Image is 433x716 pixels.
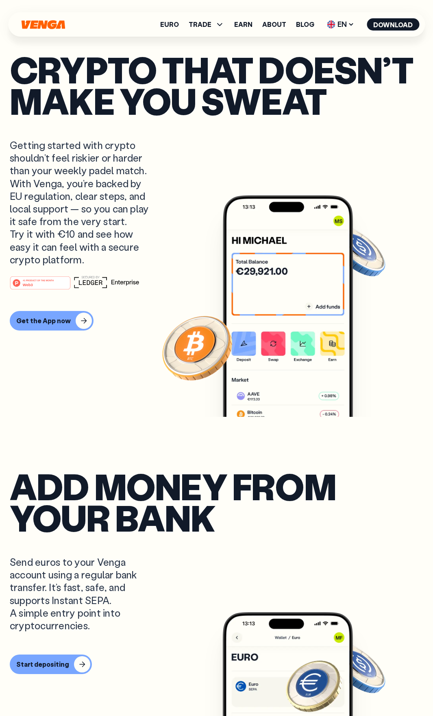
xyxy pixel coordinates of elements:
[234,21,252,28] a: Earn
[10,139,156,266] p: Getting started with crypto shouldn’t feel riskier or harder than your weekly padel match. With V...
[10,655,92,674] button: Start depositing
[10,311,91,331] a: Get the App now
[324,18,357,31] span: EN
[189,21,211,28] span: TRADE
[223,195,353,468] img: Venga app preview
[16,317,71,325] div: Get the App now
[10,311,94,331] button: Get the App now
[23,282,33,287] tspan: Web3
[10,556,156,632] p: Send euros to your Venga account using a regular bank transfer. It’s fast, safe, and supports Ins...
[367,18,419,31] button: Download
[20,20,66,29] svg: Home
[160,21,179,28] a: Euro
[329,639,387,697] img: Solana
[262,21,286,28] a: About
[189,20,224,29] span: TRADE
[16,660,69,668] div: Start depositing
[10,54,423,116] h1: Crypto that doesn’t make you sweat
[329,222,387,280] img: Solana
[161,311,234,384] img: Bitcoin
[296,21,314,28] a: Blog
[23,279,54,282] tspan: #1 PRODUCT OF THE MONTH
[10,655,91,674] a: Start depositing
[327,20,335,28] img: flag-uk
[10,471,336,533] h1: Add money from your bank
[10,281,71,291] a: #1 PRODUCT OF THE MONTHWeb3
